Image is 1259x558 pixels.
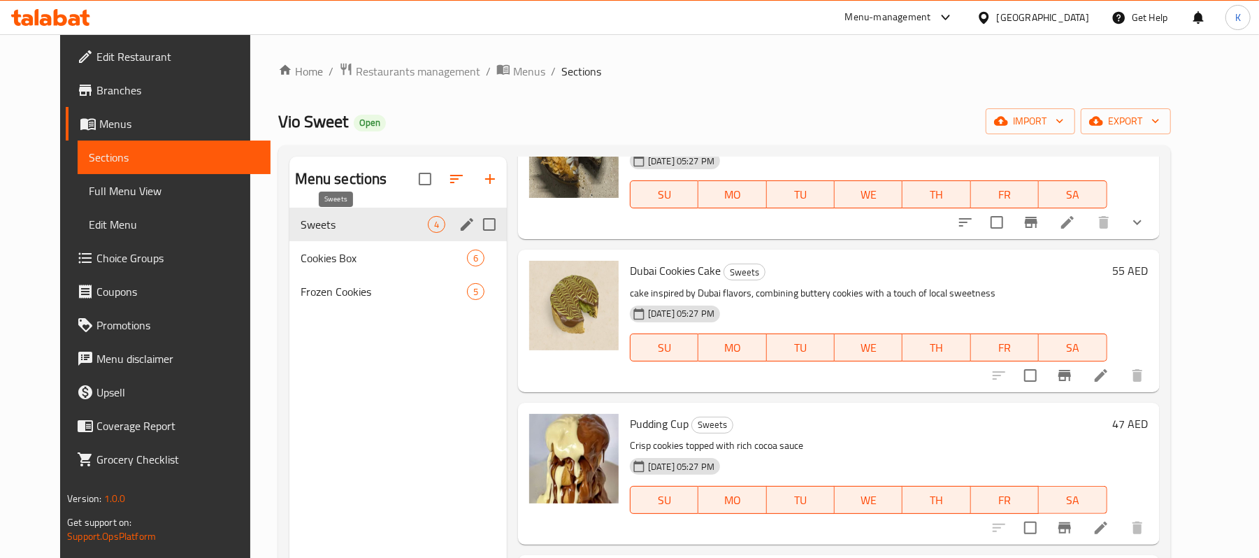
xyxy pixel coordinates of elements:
li: / [486,63,491,80]
button: edit [456,214,477,235]
a: Home [278,63,323,80]
span: Branches [96,82,259,99]
span: FR [977,490,1033,510]
button: sort-choices [949,206,982,239]
span: TH [908,490,965,510]
button: MO [698,334,766,362]
span: SA [1044,490,1101,510]
div: Open [354,115,386,131]
a: Menus [66,107,271,141]
span: WE [840,338,897,358]
button: SU [630,180,698,208]
div: Sweets4edit [289,208,507,241]
button: TU [767,334,835,362]
span: [DATE] 05:27 PM [642,307,720,320]
button: SU [630,486,698,514]
a: Support.OpsPlatform [67,527,156,545]
button: export [1081,108,1171,134]
a: Edit Restaurant [66,40,271,73]
h6: 55 AED [1113,261,1149,280]
a: Branches [66,73,271,107]
button: Branch-specific-item [1048,511,1081,545]
span: Menu disclaimer [96,350,259,367]
span: SU [636,185,693,205]
span: Edit Menu [89,216,259,233]
span: [DATE] 05:27 PM [642,155,720,168]
a: Edit Menu [78,208,271,241]
span: Coupons [96,283,259,300]
div: Sweets [691,417,733,434]
span: Cookies Box [301,250,467,266]
span: Frozen Cookies [301,283,467,300]
a: Coupons [66,275,271,308]
button: SA [1039,180,1107,208]
span: TU [772,185,829,205]
button: delete [1121,511,1154,545]
span: Dubai Cookies Cake [630,260,721,281]
span: Edit Restaurant [96,48,259,65]
span: SA [1044,185,1101,205]
div: Menu-management [845,9,931,26]
div: items [428,216,445,233]
button: SU [630,334,698,362]
button: Branch-specific-item [1014,206,1048,239]
p: cake inspired by Dubai flavors, combining buttery cookies with a touch of local sweetness [630,285,1107,302]
p: Crisp cookies topped with rich cocoa sauce [630,437,1107,455]
a: Grocery Checklist [66,443,271,476]
span: SA [1044,338,1101,358]
button: WE [835,334,902,362]
a: Menus [496,62,545,80]
span: FR [977,185,1033,205]
span: 5 [468,285,484,299]
span: TU [772,490,829,510]
button: FR [971,180,1039,208]
a: Full Menu View [78,174,271,208]
span: Select to update [1016,513,1045,543]
li: / [329,63,333,80]
span: Promotions [96,317,259,334]
a: Edit menu item [1093,520,1109,536]
button: FR [971,486,1039,514]
svg: Show Choices [1129,214,1146,231]
span: TH [908,185,965,205]
span: Sort sections [440,162,473,196]
span: Grocery Checklist [96,451,259,468]
span: Sweets [692,417,733,433]
span: Restaurants management [356,63,480,80]
h2: Menu sections [295,169,387,189]
button: TU [767,180,835,208]
span: TH [908,338,965,358]
button: TH [902,180,970,208]
div: items [467,250,484,266]
span: MO [704,185,761,205]
button: import [986,108,1075,134]
button: SA [1039,486,1107,514]
button: Add section [473,162,507,196]
button: delete [1121,359,1154,392]
button: FR [971,334,1039,362]
button: TH [902,486,970,514]
span: Select all sections [410,164,440,194]
span: Select to update [1016,361,1045,390]
span: Menus [513,63,545,80]
a: Restaurants management [339,62,480,80]
button: delete [1087,206,1121,239]
span: 1.0.0 [104,489,126,508]
span: Vio Sweet [278,106,348,137]
span: Sections [561,63,601,80]
span: import [997,113,1064,130]
span: TU [772,338,829,358]
span: 6 [468,252,484,265]
img: Dubai Cookies Cake [529,261,619,350]
button: WE [835,180,902,208]
button: TU [767,486,835,514]
li: / [551,63,556,80]
span: FR [977,338,1033,358]
span: SU [636,490,693,510]
div: Sweets [724,264,765,280]
span: MO [704,490,761,510]
a: Upsell [66,375,271,409]
div: items [467,283,484,300]
a: Choice Groups [66,241,271,275]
